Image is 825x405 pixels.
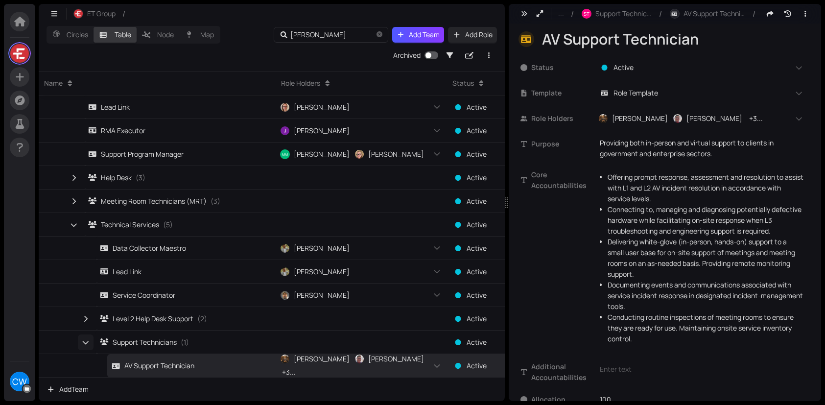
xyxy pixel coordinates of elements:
[608,172,803,204] li: Offering prompt response, assessment and resolution to assist with L1 and L2 AV incident resoluti...
[600,364,803,375] div: Enter text
[665,6,751,22] button: AV Support Technician
[355,355,364,363] img: 9735c3Xpa9.jpeg
[467,266,487,277] span: Active
[294,354,350,364] span: [PERSON_NAME]
[100,266,141,277] div: Lead Link
[467,172,487,183] span: Active
[294,243,350,254] span: [PERSON_NAME]
[112,360,194,371] div: AV Support Technician
[100,313,193,324] div: Level 2 Help Desk Support
[136,172,145,183] span: ( 3 )
[467,290,487,301] span: Active
[294,266,350,277] span: [PERSON_NAME]
[377,31,382,37] span: close-circle
[87,8,116,19] span: ET Group
[467,125,487,136] span: Active
[531,62,594,73] span: Status
[100,284,240,307] a: Service Coordinator
[100,331,225,354] a: Support Technicians(1)
[197,313,207,324] span: ( 2 )
[600,138,803,159] p: Providing both in-person and virtual support to clients in government and enterprise sectors.
[467,219,487,230] span: Active
[100,307,225,330] a: Level 2 Help Desk Support(2)
[595,8,652,19] span: Support Technicians
[531,169,594,191] span: Core Accountabilities
[47,384,89,395] span: Add Team
[673,114,682,123] img: 9735c3Xpa9.jpeg
[467,360,487,371] span: Active
[88,119,240,142] a: RMA Executor
[465,29,493,40] span: Add Role
[88,143,240,166] a: Support Program Manager
[377,30,382,40] span: close-circle
[181,337,189,348] span: ( 1 )
[100,290,175,301] div: Service Coordinator
[448,27,497,43] button: Add Role
[278,366,298,378] div: + 3 ...
[745,113,765,124] div: + 3 ...
[754,162,778,168] a: markdown
[531,113,594,124] span: Role Holders
[88,125,145,136] div: RMA Executor
[754,354,778,360] a: markdown
[281,355,289,363] img: pf5kUjOhe-.jpeg
[100,260,240,283] a: Lead Link
[467,196,487,207] span: Active
[211,196,220,207] span: ( 3 )
[44,78,63,89] div: Name
[100,237,240,260] a: Data Collector Maestro
[88,196,207,207] div: Meeting Room Technicians (MRT)
[392,27,445,43] button: Add Team
[584,11,589,17] span: ST
[10,44,29,63] img: LsfHRQdbm8.jpeg
[612,113,668,124] span: [PERSON_NAME]
[100,337,177,348] div: Support Technicians
[686,113,742,124] span: [PERSON_NAME]
[452,78,474,89] div: Status
[409,29,440,40] span: Add Team
[100,243,186,254] div: Data Collector Maestro
[368,149,424,160] span: [PERSON_NAME]
[88,190,225,213] a: Meeting Room Technicians (MRT)(3)
[281,267,289,276] img: gEKxbBw98D.jpeg
[281,126,289,135] img: ACg8ocKxMn4P46QlKjomEAIPwzwYX_z7Bmy6arAPDxfl1OkB=s500
[531,394,594,405] span: Allocation
[69,6,120,22] button: ET Group
[12,372,27,391] span: CW
[281,244,289,253] img: gEKxbBw98D.jpeg
[368,354,424,364] span: [PERSON_NAME]
[282,150,287,157] span: MM
[393,50,421,61] div: Archived
[88,213,225,236] a: Technical Services(5)
[608,312,803,344] li: Conducting routine inspections of meeting rooms to ensure they are ready for use. Maintaining ons...
[88,166,225,189] a: Help Desk(3)
[467,243,487,254] span: Active
[608,280,803,312] li: Documenting events and communications associated with service incident response in designated inc...
[163,219,173,230] span: ( 5 )
[88,95,240,119] a: Lead Link
[542,30,807,48] div: AV Support Technician
[608,204,803,237] li: Connecting to, managing and diagnosing potentially defective hardware while facilitating on-site ...
[553,6,569,22] button: ...
[281,78,320,89] div: Role Holders
[558,8,564,19] span: ...
[577,6,657,22] button: STSupport Technicians
[294,125,350,136] span: [PERSON_NAME]
[294,290,350,301] span: [PERSON_NAME]
[684,8,746,19] span: AV Support Technician
[88,149,184,160] div: Support Program Manager
[74,9,83,18] img: r-RjKx4yED.jpeg
[88,219,159,230] div: Technical Services
[599,114,608,123] img: pf5kUjOhe-.jpeg
[290,29,375,40] input: Search...
[355,150,364,159] img: hUmUn2Usnp.jpeg
[613,62,634,73] span: Active
[531,139,594,149] span: Purpose
[608,237,803,280] li: Delivering white-glove (in-person, hands-on) support to a small user base for on-site support of ...
[88,172,132,183] div: Help Desk
[531,88,594,98] span: Template
[467,313,487,324] span: Active
[281,291,289,300] img: 8fpJmXV0oc.jpeg
[467,149,487,160] span: Active
[281,103,289,112] img: 2GOzfLYpEZ.jpeg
